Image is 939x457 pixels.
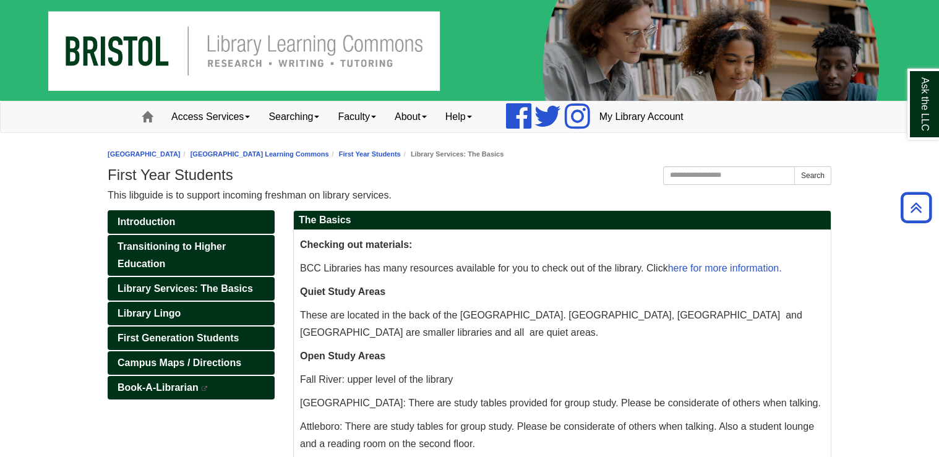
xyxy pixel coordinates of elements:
a: Faculty [328,101,385,132]
a: Access Services [162,101,259,132]
a: Transitioning to Higher Education [108,235,275,276]
span: This libguide is to support incoming freshman on library services. [108,190,392,200]
a: First Generation Students [108,327,275,350]
strong: Open Study Areas [300,351,385,361]
span: Book-A-Librarian [118,382,199,393]
span: Library Services: The Basics [118,283,253,294]
p: BCC Libraries has many resources available for you to check out of the library. Click [300,260,825,277]
a: Back to Top [896,199,936,216]
a: Library Services: The Basics [108,277,275,301]
span: Campus Maps / Directions [118,357,241,368]
h1: First Year Students [108,166,831,184]
a: Book-A-Librarian [108,376,275,399]
a: First Year Students [339,150,401,158]
p: Fall River: upper level of the library [300,371,825,388]
a: [GEOGRAPHIC_DATA] Learning Commons [191,150,329,158]
span: Library Lingo [118,308,181,318]
p: These are located in the back of the [GEOGRAPHIC_DATA]. [GEOGRAPHIC_DATA], [GEOGRAPHIC_DATA] and ... [300,307,825,341]
strong: Checking out materials: [300,239,412,250]
h2: The Basics [294,211,831,230]
a: Help [436,101,481,132]
a: Introduction [108,210,275,234]
div: Guide Pages [108,210,275,399]
a: Library Lingo [108,302,275,325]
button: Search [794,166,831,185]
nav: breadcrumb [108,148,831,160]
a: My Library Account [590,101,693,132]
strong: Quiet Study Areas [300,286,385,297]
a: Campus Maps / Directions [108,351,275,375]
span: First Generation Students [118,333,239,343]
p: Attleboro: There are study tables for group study. Please be considerate of others when talking. ... [300,418,825,453]
p: [GEOGRAPHIC_DATA]: There are study tables provided for group study. Please be considerate of othe... [300,395,825,412]
i: This link opens in a new window [201,386,208,391]
span: Transitioning to Higher Education [118,241,226,269]
a: Searching [259,101,328,132]
li: Library Services: The Basics [401,148,504,160]
a: here for more information. [668,263,782,273]
a: About [385,101,436,132]
a: [GEOGRAPHIC_DATA] [108,150,181,158]
span: Introduction [118,216,175,227]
